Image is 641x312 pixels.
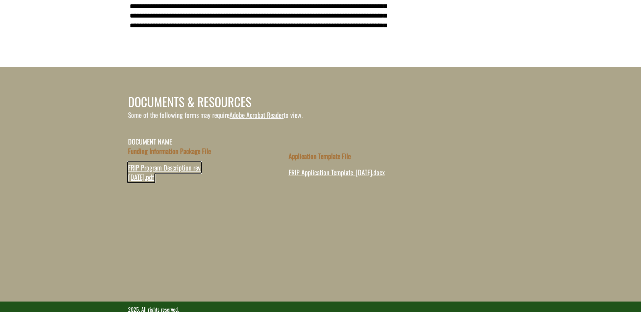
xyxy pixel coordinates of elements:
label: Funding Information Package File [128,146,211,156]
a: FRIP Program Description rev [DATE].pdf [128,162,201,182]
a: FRIP Application Template_[DATE].docx [289,167,385,177]
label: Application Template File [289,151,351,161]
a: Adobe Acrobat Reader [229,110,283,120]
